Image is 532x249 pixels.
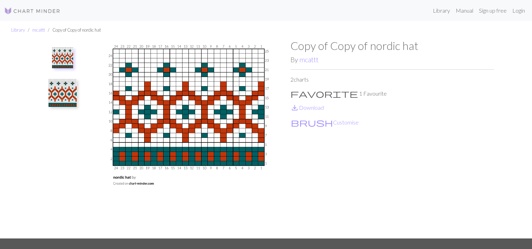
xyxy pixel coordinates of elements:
[290,89,494,98] p: 1 Favourite
[290,103,299,113] span: save_alt
[290,89,358,98] i: Favourite
[49,79,77,107] img: Copy of nordic hat
[290,104,324,111] a: DownloadDownload
[299,56,319,64] a: mcattt
[32,27,45,33] a: mcattt
[290,75,494,84] p: 2 charts
[87,39,290,238] img: nordic hat
[4,7,60,15] img: Logo
[52,47,73,68] img: nordic hat
[11,27,25,33] a: Library
[453,4,476,18] a: Manual
[430,4,453,18] a: Library
[476,4,509,18] a: Sign up free
[291,117,333,127] span: brush
[290,103,299,112] i: Download
[291,118,333,127] i: Customise
[290,56,494,64] h2: By
[290,118,359,127] button: CustomiseCustomise
[509,4,528,18] a: Login
[45,27,101,33] li: Copy of Copy of nordic hat
[290,39,494,52] h1: Copy of Copy of nordic hat
[290,89,358,98] span: favorite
